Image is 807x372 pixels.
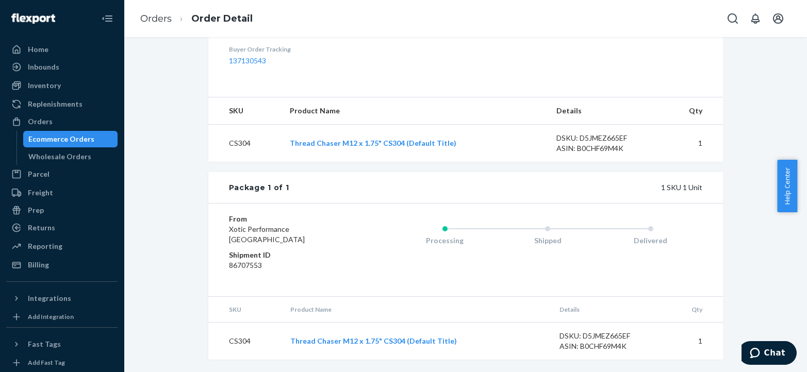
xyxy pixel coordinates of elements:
[745,8,766,29] button: Open notifications
[551,297,665,323] th: Details
[6,290,118,307] button: Integrations
[393,235,497,246] div: Processing
[28,223,55,233] div: Returns
[28,339,61,349] div: Fast Tags
[599,235,702,246] div: Delivered
[6,238,118,255] a: Reporting
[282,97,548,125] th: Product Name
[282,297,551,323] th: Product Name
[28,188,53,198] div: Freight
[556,143,653,154] div: ASIN: B0CHF69M4K
[559,331,656,341] div: DSKU: D5JMEZ665EF
[28,205,44,215] div: Prep
[28,312,74,321] div: Add Integration
[6,311,118,323] a: Add Integration
[28,169,50,179] div: Parcel
[28,260,49,270] div: Billing
[290,336,457,345] a: Thread Chaser M12 x 1.75" CS304 (Default Title)
[6,219,118,236] a: Returns
[559,341,656,351] div: ASIN: B0CHF69M4K
[6,184,118,201] a: Freight
[6,96,118,112] a: Replenishments
[661,125,722,162] td: 1
[664,323,722,360] td: 1
[229,56,266,65] a: 137130543
[208,97,282,125] th: SKU
[6,257,118,273] a: Billing
[6,113,118,130] a: Orders
[289,182,702,193] div: 1 SKU 1 Unit
[28,80,61,91] div: Inventory
[28,116,53,127] div: Orders
[777,160,797,212] button: Help Center
[6,41,118,58] a: Home
[548,97,662,125] th: Details
[28,151,91,162] div: Wholesale Orders
[722,8,743,29] button: Open Search Box
[6,336,118,352] button: Fast Tags
[229,45,391,54] dt: Buyer Order Tracking
[28,134,94,144] div: Ecommerce Orders
[229,250,352,260] dt: Shipment ID
[28,99,83,109] div: Replenishments
[6,357,118,369] a: Add Fast Tag
[742,341,797,367] iframe: Opens a widget where you can chat to one of our agents
[661,97,722,125] th: Qty
[229,214,352,224] dt: From
[28,358,65,367] div: Add Fast Tag
[6,77,118,94] a: Inventory
[28,62,59,72] div: Inbounds
[140,13,172,24] a: Orders
[23,131,118,147] a: Ecommerce Orders
[229,182,289,193] div: Package 1 of 1
[28,241,62,251] div: Reporting
[28,44,48,55] div: Home
[664,297,722,323] th: Qty
[229,225,305,244] span: Xotic Performance [GEOGRAPHIC_DATA]
[6,202,118,218] a: Prep
[23,148,118,165] a: Wholesale Orders
[496,235,599,246] div: Shipped
[11,13,55,24] img: Flexport logo
[768,8,788,29] button: Open account menu
[290,139,456,147] a: Thread Chaser M12 x 1.75" CS304 (Default Title)
[6,166,118,182] a: Parcel
[28,293,71,303] div: Integrations
[191,13,253,24] a: Order Detail
[6,59,118,75] a: Inbounds
[208,297,283,323] th: SKU
[97,8,118,29] button: Close Navigation
[556,133,653,143] div: DSKU: D5JMEZ665EF
[208,323,283,360] td: CS304
[229,260,352,270] dd: 86707553
[208,125,282,162] td: CS304
[132,4,261,34] ol: breadcrumbs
